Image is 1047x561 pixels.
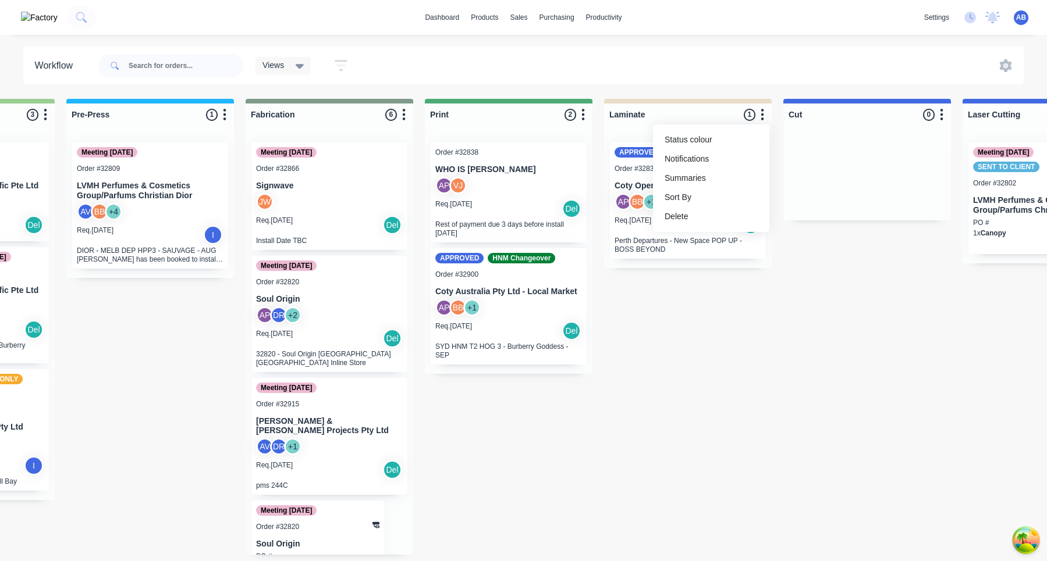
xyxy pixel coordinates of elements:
[615,193,632,210] div: AP
[256,481,403,490] p: pms 244C
[629,193,646,210] div: BB
[256,328,293,339] p: Req. [DATE]
[77,225,113,235] p: Req. [DATE]
[431,142,587,242] div: Order #32838WHO IS [PERSON_NAME]APVJReq.[DATE]DelRest of payment due 3 days before install [DATE]
[256,294,403,304] p: Soul Origin
[24,456,43,475] div: I
[562,199,581,218] div: Del
[653,169,769,188] button: Summaries
[610,142,766,259] div: APPROVEDMeeting [DATE]Order #32834Coty Operations Asia Pacific Pte LtdAPBB+1Req.[DATE]DelPerth De...
[77,203,94,220] div: AV
[105,203,122,220] div: + 4
[77,181,223,201] p: LVMH Perfumes & Cosmetics Group/Parfums Christian Dior
[77,147,137,158] div: Meeting [DATE]
[435,299,453,316] div: AP
[504,9,533,26] div: sales
[77,163,120,174] div: Order #32809
[615,181,761,191] p: Coty Operations Asia Pacific Pte Ltd
[653,207,769,226] button: Delete
[256,306,274,324] div: AP
[435,199,472,209] p: Req. [DATE]
[653,149,769,169] button: Notifications
[256,460,293,470] p: Req. [DATE]
[91,203,108,220] div: BB
[256,181,403,191] p: Signwave
[973,229,981,237] span: 1 x
[256,277,299,287] div: Order #32820
[383,460,402,479] div: Del
[435,342,582,360] p: SYD HNM T2 HOG 3 - Burberry Goddess - SEP
[251,256,407,372] div: Meeting [DATE]Order #32820Soul OriginAPDR+2Req.[DATE]Del32820 - Soul Origin [GEOGRAPHIC_DATA] [GE...
[204,226,222,244] div: I
[256,383,317,393] div: Meeting [DATE]
[435,147,478,158] div: Order #32838
[580,9,628,26] div: productivity
[383,329,402,348] div: Del
[665,134,712,146] span: Status colour
[918,9,955,26] div: settings
[256,399,299,409] div: Order #32915
[24,320,43,339] div: Del
[1016,12,1026,23] span: AB
[256,163,299,174] div: Order #32866
[973,217,989,228] p: PO #
[435,287,582,296] p: Coty Australia Pty Ltd - Local Market
[256,147,317,158] div: Meeting [DATE]
[449,177,467,194] div: VJ
[256,539,379,549] p: Soul Origin
[465,9,504,26] div: products
[615,215,651,226] p: Req. [DATE]
[615,163,658,174] div: Order #32834
[615,237,761,254] p: Perth Departures - New Space POP UP - BOSS BEYOND
[419,9,465,26] a: dashboard
[284,306,301,324] div: + 2
[383,216,402,234] div: Del
[270,438,288,455] div: DR
[256,193,274,210] div: JW
[973,147,1034,158] div: Meeting [DATE]
[435,253,484,263] div: APPROVED
[21,12,58,24] img: Factory
[431,248,587,365] div: APPROVEDHNM ChangeoverOrder #32900Coty Australia Pty Ltd - Local MarketAPBB+1Req.[DATE]DelSYD HNM...
[615,147,663,158] div: APPROVED
[435,269,478,280] div: Order #32900
[256,260,317,271] div: Meeting [DATE]
[256,438,274,455] div: AV
[129,54,244,77] input: Search for orders...
[256,521,299,532] div: Order #32820
[256,416,403,436] p: [PERSON_NAME] & [PERSON_NAME] Projects Pty Ltd
[77,246,223,264] p: DIOR - MELB DEP HPP3 - SAUVAGE - AUG [PERSON_NAME] has been booked to install this [PERSON_NAME] ...
[463,299,481,316] div: + 1
[262,59,284,72] span: Views
[251,378,407,495] div: Meeting [DATE]Order #32915[PERSON_NAME] & [PERSON_NAME] Projects Pty LtdAVDR+1Req.[DATE]Delpms 244C
[643,193,660,210] div: + 1
[270,306,288,324] div: DR
[435,220,582,238] p: Rest of payment due 3 days before install [DATE]
[24,216,43,234] div: Del
[72,142,228,269] div: Meeting [DATE]Order #32809LVMH Perfumes & Cosmetics Group/Parfums Christian DiorAVBB+4Req.[DATE]I...
[435,165,582,174] p: WHO IS [PERSON_NAME]
[973,162,1039,172] div: SENT TO CLIENT
[435,177,453,194] div: AP
[562,321,581,340] div: Del
[35,59,79,73] div: Workflow
[284,438,301,455] div: + 1
[488,253,555,263] div: HNM Changeover
[653,188,769,207] button: Sort By
[449,299,467,316] div: BB
[435,321,472,331] p: Req. [DATE]
[653,130,769,149] button: Status colour
[256,237,403,245] p: Install Date TBC
[256,215,293,226] p: Req. [DATE]
[973,178,1016,188] div: Order #32802
[1014,528,1038,552] button: Open Tanstack query devtools
[256,505,317,516] div: Meeting [DATE]
[251,142,407,250] div: Meeting [DATE]Order #32866SignwaveJWReq.[DATE]DelInstall Date TBC
[534,9,580,26] div: purchasing
[256,350,403,367] p: 32820 - Soul Origin [GEOGRAPHIC_DATA] [GEOGRAPHIC_DATA] Inline Store
[981,229,1006,237] span: Canopy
